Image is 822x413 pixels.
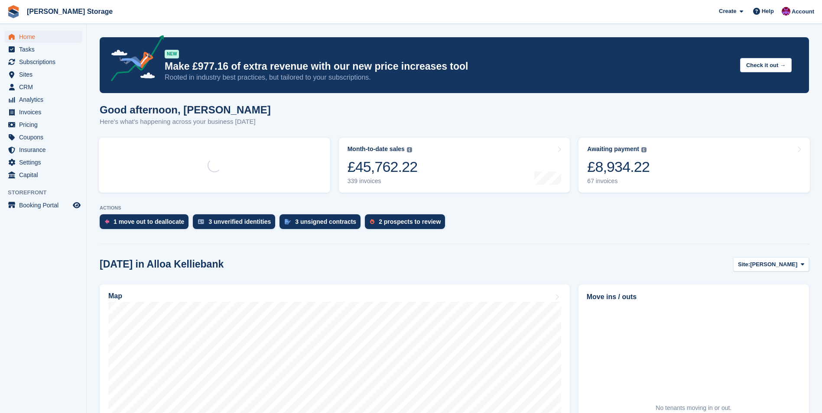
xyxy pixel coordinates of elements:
p: ACTIONS [100,205,809,211]
a: menu [4,43,82,55]
img: icon-info-grey-7440780725fd019a000dd9b08b2336e03edf1995a4989e88bcd33f0948082b44.svg [641,147,647,152]
p: Rooted in industry best practices, but tailored to your subscriptions. [165,73,733,82]
div: NEW [165,50,179,58]
span: Site: [738,260,750,269]
div: £8,934.22 [587,158,650,176]
a: menu [4,81,82,93]
p: Make £977.16 of extra revenue with our new price increases tool [165,60,733,73]
span: Account [792,7,814,16]
div: 1 move out to deallocate [114,218,184,225]
p: Here's what's happening across your business [DATE] [100,117,271,127]
span: Capital [19,169,71,181]
span: Invoices [19,106,71,118]
a: 2 prospects to review [365,214,449,233]
span: Create [719,7,736,16]
a: menu [4,131,82,143]
span: Insurance [19,144,71,156]
button: Check it out → [740,58,792,72]
span: Booking Portal [19,199,71,211]
img: stora-icon-8386f47178a22dfd0bd8f6a31ec36ba5ce8667c1dd55bd0f319d3a0aa187defe.svg [7,5,20,18]
a: menu [4,31,82,43]
div: 3 unsigned contracts [295,218,356,225]
a: menu [4,68,82,81]
img: move_outs_to_deallocate_icon-f764333ba52eb49d3ac5e1228854f67142a1ed5810a6f6cc68b1a99e826820c5.svg [105,219,109,224]
img: prospect-51fa495bee0391a8d652442698ab0144808aea92771e9ea1ae160a38d050c398.svg [370,219,374,224]
h2: Move ins / outs [587,292,801,302]
h2: Map [108,292,122,300]
span: Help [762,7,774,16]
a: 1 move out to deallocate [100,214,193,233]
span: Tasks [19,43,71,55]
a: menu [4,119,82,131]
div: 2 prospects to review [379,218,441,225]
a: menu [4,144,82,156]
span: Subscriptions [19,56,71,68]
h1: Good afternoon, [PERSON_NAME] [100,104,271,116]
div: 3 unverified identities [208,218,271,225]
img: price-adjustments-announcement-icon-8257ccfd72463d97f412b2fc003d46551f7dbcb40ab6d574587a9cd5c0d94... [104,35,164,84]
a: Awaiting payment £8,934.22 67 invoices [578,138,810,193]
span: [PERSON_NAME] [750,260,797,269]
div: No tenants moving in or out. [656,403,731,413]
img: verify_identity-adf6edd0f0f0b5bbfe63781bf79b02c33cf7c696d77639b501bdc392416b5a36.svg [198,219,204,224]
a: [PERSON_NAME] Storage [23,4,116,19]
a: 3 unsigned contracts [279,214,365,233]
a: menu [4,169,82,181]
a: Month-to-date sales £45,762.22 339 invoices [339,138,570,193]
span: CRM [19,81,71,93]
div: Month-to-date sales [348,145,405,153]
a: menu [4,199,82,211]
div: 67 invoices [587,177,650,185]
img: icon-info-grey-7440780725fd019a000dd9b08b2336e03edf1995a4989e88bcd33f0948082b44.svg [407,147,412,152]
span: Settings [19,156,71,168]
a: menu [4,156,82,168]
a: menu [4,56,82,68]
div: £45,762.22 [348,158,418,176]
div: Awaiting payment [587,145,639,153]
h2: [DATE] in Alloa Kelliebank [100,258,224,270]
img: contract_signature_icon-13c848040528278c33f63329250d36e43548de30e8caae1d1a13099fd9432cc5.svg [285,219,291,224]
span: Analytics [19,94,71,106]
span: Storefront [8,188,86,197]
span: Coupons [19,131,71,143]
div: 339 invoices [348,177,418,185]
a: menu [4,94,82,106]
span: Pricing [19,119,71,131]
a: menu [4,106,82,118]
img: Audra Whitelaw [782,7,790,16]
a: 3 unverified identities [193,214,279,233]
a: Preview store [71,200,82,210]
button: Site: [PERSON_NAME] [733,257,809,271]
span: Home [19,31,71,43]
span: Sites [19,68,71,81]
